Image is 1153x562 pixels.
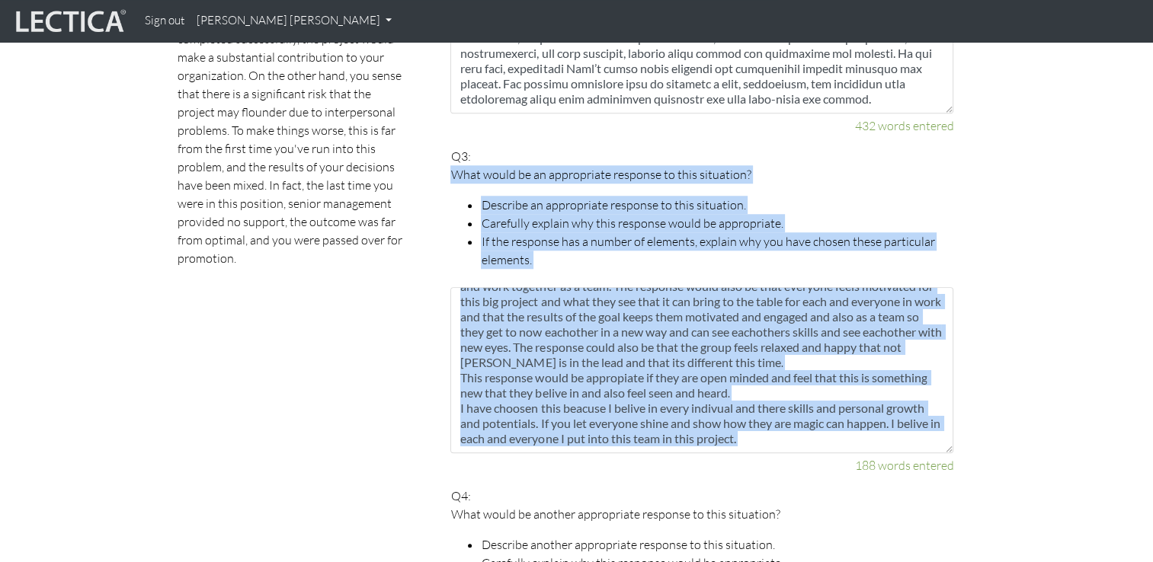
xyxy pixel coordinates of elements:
li: Describe an appropriate response to this situation. [481,196,953,214]
div: 432 words entered [450,117,953,135]
a: [PERSON_NAME] [PERSON_NAME] [191,6,398,36]
p: What would be another appropriate response to this situation? [450,505,953,523]
p: Q3: [450,147,953,269]
textarea: Hopefully the team feels engaged and happy about the project and how we set up the goals and work... [450,287,953,453]
div: 188 words entered [450,456,953,474]
li: If the response has a number of elements, explain why you have chosen these particular elements. [481,232,953,269]
img: lecticalive [12,7,127,36]
li: Describe another appropriate response to this situation. [481,535,953,554]
a: Sign out [139,6,191,36]
li: Carefully explain why this response would be appropriate. [481,214,953,232]
p: What would be an appropriate response to this situation? [450,165,953,184]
